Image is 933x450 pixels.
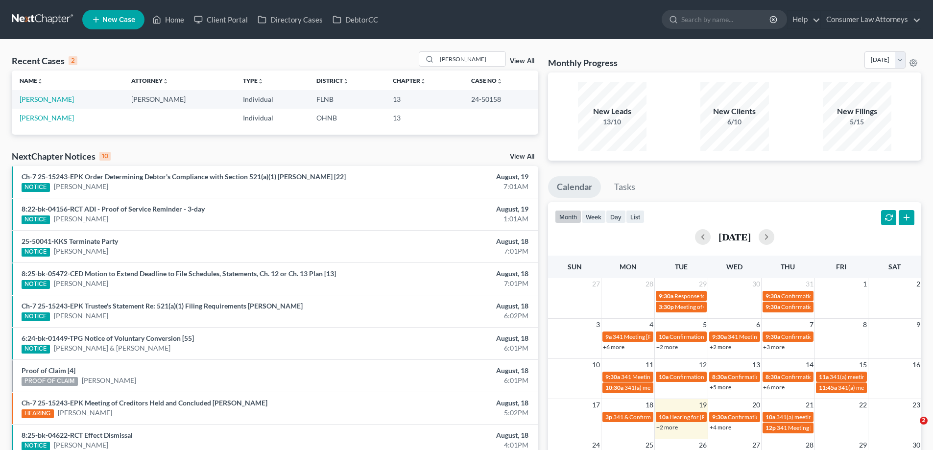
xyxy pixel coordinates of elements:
[656,343,678,351] a: +2 more
[366,343,528,353] div: 6:01PM
[131,77,168,84] a: Attorneyunfold_more
[366,182,528,191] div: 7:01AM
[366,172,528,182] div: August, 19
[858,399,868,411] span: 22
[366,398,528,408] div: August, 18
[548,176,601,198] a: Calendar
[698,359,708,371] span: 12
[670,373,797,380] span: Confirmation Hearing Tin, [GEOGRAPHIC_DATA]
[385,90,463,108] td: 13
[22,334,194,342] a: 6:24-bk-01449-TPG Notice of Voluntary Conversion [55]
[712,333,727,340] span: 9:30a
[728,373,831,380] span: Confirmation Hearing [PERSON_NAME]
[20,114,74,122] a: [PERSON_NAME]
[366,237,528,246] div: August, 18
[656,424,678,431] a: +2 more
[781,262,795,271] span: Thu
[366,333,528,343] div: August, 18
[253,11,328,28] a: Directory Cases
[698,278,708,290] span: 29
[675,262,688,271] span: Tue
[624,384,719,391] span: 341(a) meeting for [PERSON_NAME]
[22,215,50,224] div: NOTICE
[718,232,751,242] h2: [DATE]
[728,333,807,340] span: 341 Meeting [PERSON_NAME]
[805,359,814,371] span: 14
[578,117,646,127] div: 13/10
[366,430,528,440] div: August, 18
[751,359,761,371] span: 13
[578,106,646,117] div: New Leads
[858,359,868,371] span: 15
[471,77,502,84] a: Case Nounfold_more
[366,301,528,311] div: August, 18
[700,106,769,117] div: New Clients
[20,95,74,103] a: [PERSON_NAME]
[22,237,118,245] a: 25-50041-KKS Terminate Party
[147,11,189,28] a: Home
[22,269,336,278] a: 8:25-bk-05472-CED Motion to Extend Deadline to File Schedules, Statements, Ch. 12 or Ch. 13 Plan ...
[343,78,349,84] i: unfold_more
[54,440,108,450] a: [PERSON_NAME]
[603,343,624,351] a: +6 more
[712,373,727,380] span: 8:30a
[393,77,426,84] a: Chapterunfold_more
[726,262,742,271] span: Wed
[670,333,772,340] span: Confirmation hearing [PERSON_NAME]
[591,399,601,411] span: 17
[781,303,885,310] span: Confirmation Hearing [PERSON_NAME]
[710,424,731,431] a: +4 more
[911,359,921,371] span: 16
[763,343,785,351] a: +3 more
[366,269,528,279] div: August, 18
[670,413,746,421] span: Hearing for [PERSON_NAME]
[54,214,108,224] a: [PERSON_NAME]
[766,303,780,310] span: 9:30a
[54,311,108,321] a: [PERSON_NAME]
[437,52,505,66] input: Search by name...
[766,333,780,340] span: 9:30a
[22,302,303,310] a: Ch-7 25-15243-EPK Trustee's Statement Re: 521(a)(1) Filing Requirements [PERSON_NAME]
[915,278,921,290] span: 2
[20,77,43,84] a: Nameunfold_more
[681,10,771,28] input: Search by name...
[37,78,43,84] i: unfold_more
[605,333,612,340] span: 9a
[920,417,928,425] span: 2
[763,383,785,391] a: +6 more
[163,78,168,84] i: unfold_more
[581,210,606,223] button: week
[700,117,769,127] div: 6/10
[805,399,814,411] span: 21
[626,210,645,223] button: list
[675,303,784,310] span: Meeting of Creditors for [PERSON_NAME]
[766,413,775,421] span: 10a
[189,11,253,28] a: Client Portal
[645,399,654,411] span: 18
[595,319,601,331] span: 3
[766,373,780,380] span: 8:30a
[568,262,582,271] span: Sun
[102,16,135,24] span: New Case
[751,399,761,411] span: 20
[698,399,708,411] span: 19
[22,377,78,386] div: PROOF OF CLAIM
[645,359,654,371] span: 11
[710,383,731,391] a: +5 more
[645,278,654,290] span: 28
[366,246,528,256] div: 7:01PM
[366,279,528,288] div: 7:01PM
[781,333,885,340] span: Confirmation Hearing [PERSON_NAME]
[366,366,528,376] div: August, 18
[58,408,112,418] a: [PERSON_NAME]
[22,399,267,407] a: Ch-7 25-15243-EPK Meeting of Creditors Held and Concluded [PERSON_NAME]
[591,278,601,290] span: 27
[915,319,921,331] span: 9
[728,413,839,421] span: Confirmation hearing for [PERSON_NAME]
[819,373,829,380] span: 11a
[366,311,528,321] div: 6:02PM
[819,384,837,391] span: 11:45a
[22,248,50,257] div: NOTICE
[12,55,77,67] div: Recent Cases
[823,106,891,117] div: New Filings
